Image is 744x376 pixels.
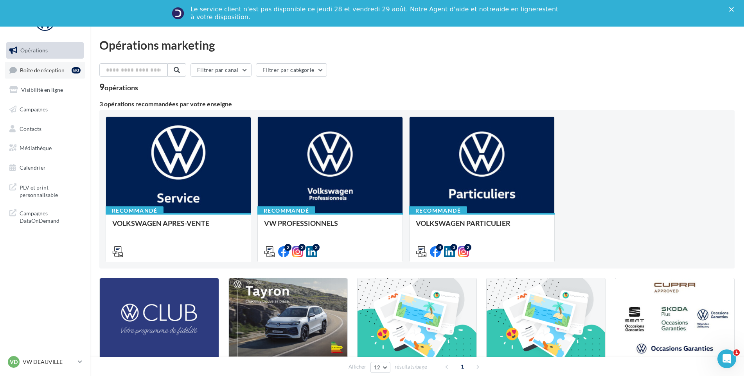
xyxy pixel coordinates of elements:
div: Le service client n'est pas disponible ce jeudi 28 et vendredi 29 août. Notre Agent d'aide et not... [190,5,560,21]
span: 12 [374,364,381,371]
span: Opérations [20,47,48,54]
span: Calendrier [20,164,46,171]
span: VD [10,358,18,366]
p: VW DEAUVILLE [23,358,75,366]
span: Boîte de réception [20,66,65,73]
div: 2 [284,244,291,251]
div: 3 [450,244,457,251]
span: Campagnes DataOnDemand [20,208,81,225]
div: 3 opérations recommandées par votre enseigne [99,101,735,107]
span: Afficher [349,363,366,371]
span: VOLKSWAGEN PARTICULIER [416,219,510,227]
div: Fermer [729,7,737,12]
div: 4 [436,244,443,251]
div: opérations [104,84,138,91]
a: Calendrier [5,159,85,176]
span: VW PROFESSIONNELS [264,219,338,227]
a: PLV et print personnalisable [5,179,85,202]
a: Médiathèque [5,140,85,156]
img: Profile image for Service-Client [172,7,184,20]
a: Campagnes DataOnDemand [5,205,85,228]
button: Filtrer par canal [190,63,252,77]
span: 1 [456,360,469,373]
span: PLV et print personnalisable [20,182,81,199]
span: Médiathèque [20,145,52,151]
span: 1 [733,349,740,356]
span: Contacts [20,125,41,132]
span: résultats/page [395,363,427,371]
div: 2 [313,244,320,251]
a: Campagnes [5,101,85,118]
a: Visibilité en ligne [5,82,85,98]
a: Contacts [5,121,85,137]
span: VOLKSWAGEN APRES-VENTE [112,219,209,227]
div: 2 [298,244,306,251]
div: Recommandé [409,206,467,215]
span: Campagnes [20,106,48,113]
a: Boîte de réception80 [5,62,85,79]
div: Recommandé [106,206,164,215]
div: 2 [464,244,471,251]
div: 80 [72,67,81,73]
span: Visibilité en ligne [21,86,63,93]
div: Opérations marketing [99,39,735,51]
div: 9 [99,83,138,91]
button: 12 [370,362,390,373]
a: aide en ligne [496,5,536,13]
a: Opérations [5,42,85,59]
div: Recommandé [257,206,315,215]
button: Filtrer par catégorie [256,63,327,77]
a: VD VW DEAUVILLE [6,355,84,369]
iframe: Intercom live chat [717,349,736,368]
